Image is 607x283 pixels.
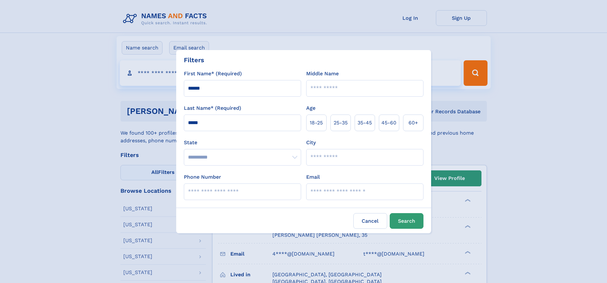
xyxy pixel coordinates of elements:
[334,119,348,127] span: 25‑35
[390,213,423,229] button: Search
[306,70,339,78] label: Middle Name
[358,119,372,127] span: 35‑45
[353,213,387,229] label: Cancel
[408,119,418,127] span: 60+
[184,70,242,78] label: First Name* (Required)
[306,104,315,112] label: Age
[310,119,323,127] span: 18‑25
[184,55,204,65] div: Filters
[184,104,241,112] label: Last Name* (Required)
[381,119,396,127] span: 45‑60
[184,173,221,181] label: Phone Number
[184,139,301,146] label: State
[306,173,320,181] label: Email
[306,139,316,146] label: City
